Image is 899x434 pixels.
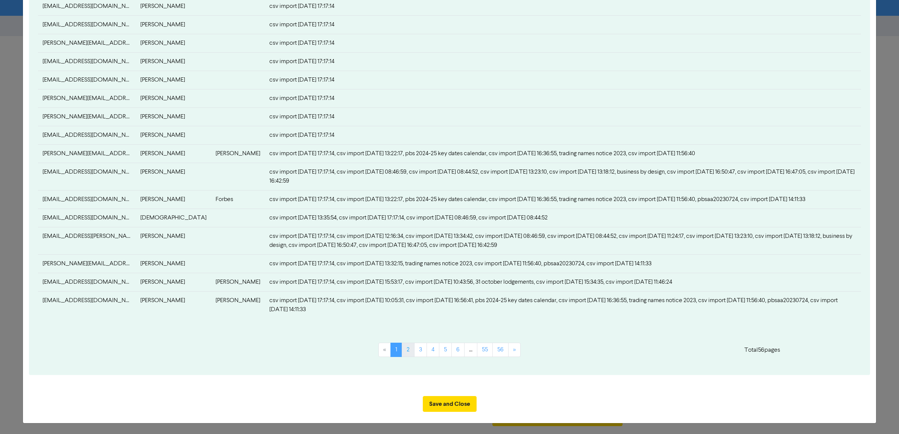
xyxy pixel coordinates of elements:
td: richard@pcpropertymanagment.com.au [38,89,136,108]
td: csv import [DATE] 13:35:54, csv import [DATE] 17:17:14, csv import [DATE] 08:46:59, csv import [D... [265,209,861,227]
td: johnmurray64@bigpond.co [38,163,136,191]
a: Page 1 is your current page [390,343,402,357]
a: Page 3 [414,343,427,357]
td: [PERSON_NAME] [136,89,211,108]
td: csv import [DATE] 17:17:14 [265,108,861,126]
td: phildi@bigpond.net.au [38,53,136,71]
td: andrew_warnest@hotmail.com [38,255,136,273]
td: [PERSON_NAME] [136,71,211,89]
td: csv import [DATE] 17:17:14 [265,53,861,71]
td: [PERSON_NAME] [136,108,211,126]
td: [PERSON_NAME] [136,273,211,292]
td: [PERSON_NAME] [136,163,211,191]
td: [PERSON_NAME] [136,34,211,53]
td: csv import [DATE] 17:17:14 [265,34,861,53]
td: csv import [DATE] 17:17:14, csv import [DATE] 15:53:17, csv import [DATE] 10:43:56, 31 october lo... [265,273,861,292]
td: [PERSON_NAME] [136,255,211,273]
button: Save and Close [423,396,477,412]
td: m.harmer@fyfe.com.au [38,34,136,53]
td: Forbes [211,191,265,209]
a: Page 6 [451,343,465,357]
td: florinadel@yahoo.com.au [38,16,136,34]
td: [DEMOGRAPHIC_DATA] [136,209,211,227]
a: Page 2 [402,343,415,357]
td: csv import [DATE] 17:17:14, csv import [DATE] 13:32:15, trading names notice 2023, csv import [DA... [265,255,861,273]
td: [PERSON_NAME] [136,292,211,319]
p: Total 56 pages [744,346,780,355]
td: adamforbes@gmail.com [38,191,136,209]
td: [PERSON_NAME] [211,273,265,292]
td: [PERSON_NAME] [136,126,211,145]
a: Page 55 [477,343,493,357]
td: csv import [DATE] 17:17:14, csv import [DATE] 10:05:31, csv import [DATE] 16:56:41, pbs 2024-25 k... [265,292,861,319]
td: csv import [DATE] 17:17:14 [265,126,861,145]
a: Page 4 [427,343,439,357]
td: csv import [DATE] 17:17:14 [265,16,861,34]
td: csv import [DATE] 17:17:14, csv import [DATE] 12:16:34, csv import [DATE] 13:34:42, csv import [D... [265,227,861,255]
td: am.curtis@optusnet.com.au [38,227,136,255]
td: [PERSON_NAME] [136,227,211,255]
td: csv import [DATE] 17:17:14, csv import [DATE] 08:46:59, csv import [DATE] 08:44:52, csv import [D... [265,163,861,191]
td: alex.nankivell@naturefoundation.org.au [38,145,136,163]
td: taraannmiller84@gmail.com [38,126,136,145]
td: andrewsiemer1@gmail.com [38,273,136,292]
td: rde-general@outlook.com [38,71,136,89]
td: [PERSON_NAME] [136,53,211,71]
td: csv import [DATE] 17:17:14, csv import [DATE] 13:22:17, pbs 2024-25 key dates calendar, csv impor... [265,145,861,163]
a: » [508,343,521,357]
td: [PERSON_NAME] [211,145,265,163]
td: sam.davis@outlook.com.au [38,108,136,126]
a: Page 5 [439,343,452,357]
td: adelaidegoldenpainters@yahoo.com [38,209,136,227]
td: andycarmody26@outlook.com [38,292,136,319]
td: csv import [DATE] 17:17:14 [265,89,861,108]
td: csv import [DATE] 17:17:14, csv import [DATE] 13:22:17, pbs 2024-25 key dates calendar, csv impor... [265,191,861,209]
td: csv import [DATE] 17:17:14 [265,71,861,89]
iframe: Chat Widget [861,398,899,434]
a: Page 56 [492,343,509,357]
td: [PERSON_NAME] [136,16,211,34]
td: [PERSON_NAME] [136,145,211,163]
td: [PERSON_NAME] [136,191,211,209]
td: [PERSON_NAME] [211,292,265,319]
